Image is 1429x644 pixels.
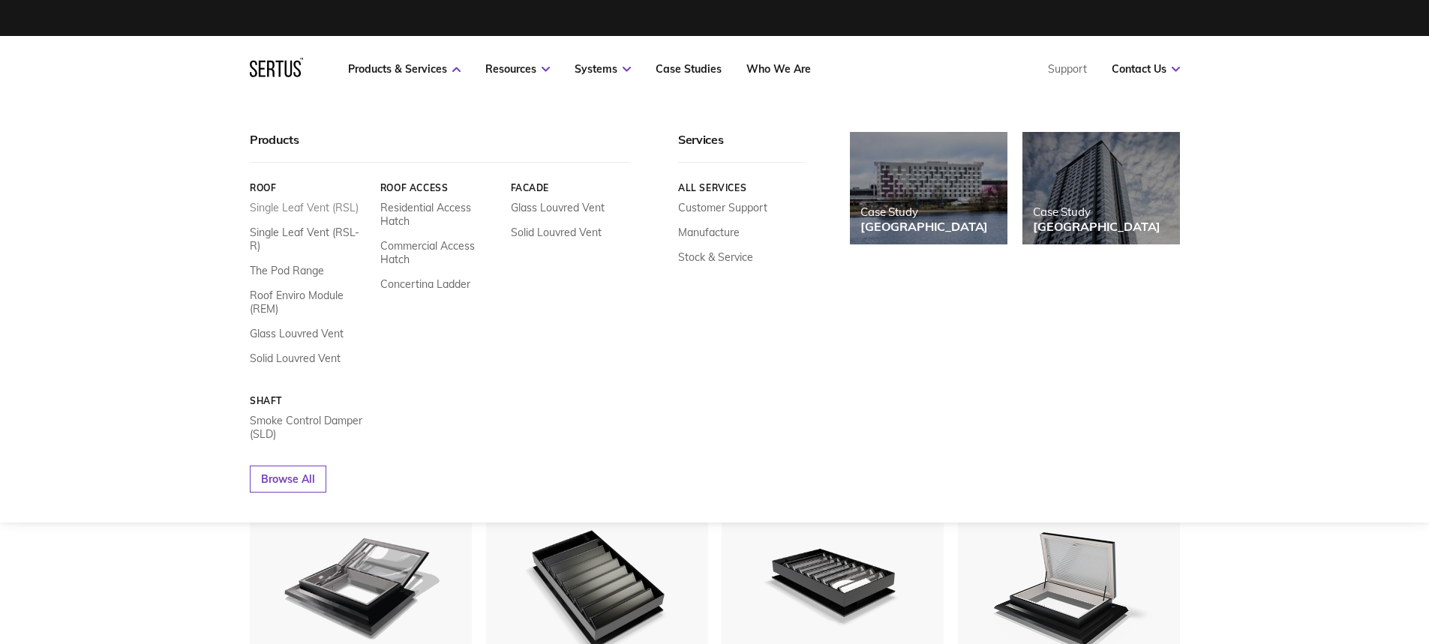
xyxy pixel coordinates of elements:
[250,264,324,277] a: The Pod Range
[678,132,805,163] div: Services
[860,219,988,234] div: [GEOGRAPHIC_DATA]
[1112,62,1180,76] a: Contact Us
[250,395,369,406] a: Shaft
[510,182,629,193] a: Facade
[380,182,499,193] a: Roof Access
[250,201,359,214] a: Single Leaf Vent (RSL)
[860,205,988,219] div: Case Study
[250,289,369,316] a: Roof Enviro Module (REM)
[380,277,470,291] a: Concertina Ladder
[250,182,369,193] a: Roof
[678,201,767,214] a: Customer Support
[250,466,326,493] a: Browse All
[250,226,369,253] a: Single Leaf Vent (RSL-R)
[678,250,753,264] a: Stock & Service
[1048,62,1087,76] a: Support
[678,226,740,239] a: Manufacture
[656,62,722,76] a: Case Studies
[485,62,550,76] a: Resources
[380,239,499,266] a: Commercial Access Hatch
[1159,470,1429,644] iframe: Chat Widget
[348,62,461,76] a: Products & Services
[250,132,629,163] div: Products
[1022,132,1180,244] a: Case Study[GEOGRAPHIC_DATA]
[510,201,604,214] a: Glass Louvred Vent
[380,201,499,228] a: Residential Access Hatch
[250,327,344,340] a: Glass Louvred Vent
[575,62,631,76] a: Systems
[250,414,369,441] a: Smoke Control Damper (SLD)
[510,226,601,239] a: Solid Louvred Vent
[1033,205,1160,219] div: Case Study
[746,62,811,76] a: Who We Are
[250,352,341,365] a: Solid Louvred Vent
[678,182,805,193] a: All services
[850,132,1007,244] a: Case Study[GEOGRAPHIC_DATA]
[1033,219,1160,234] div: [GEOGRAPHIC_DATA]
